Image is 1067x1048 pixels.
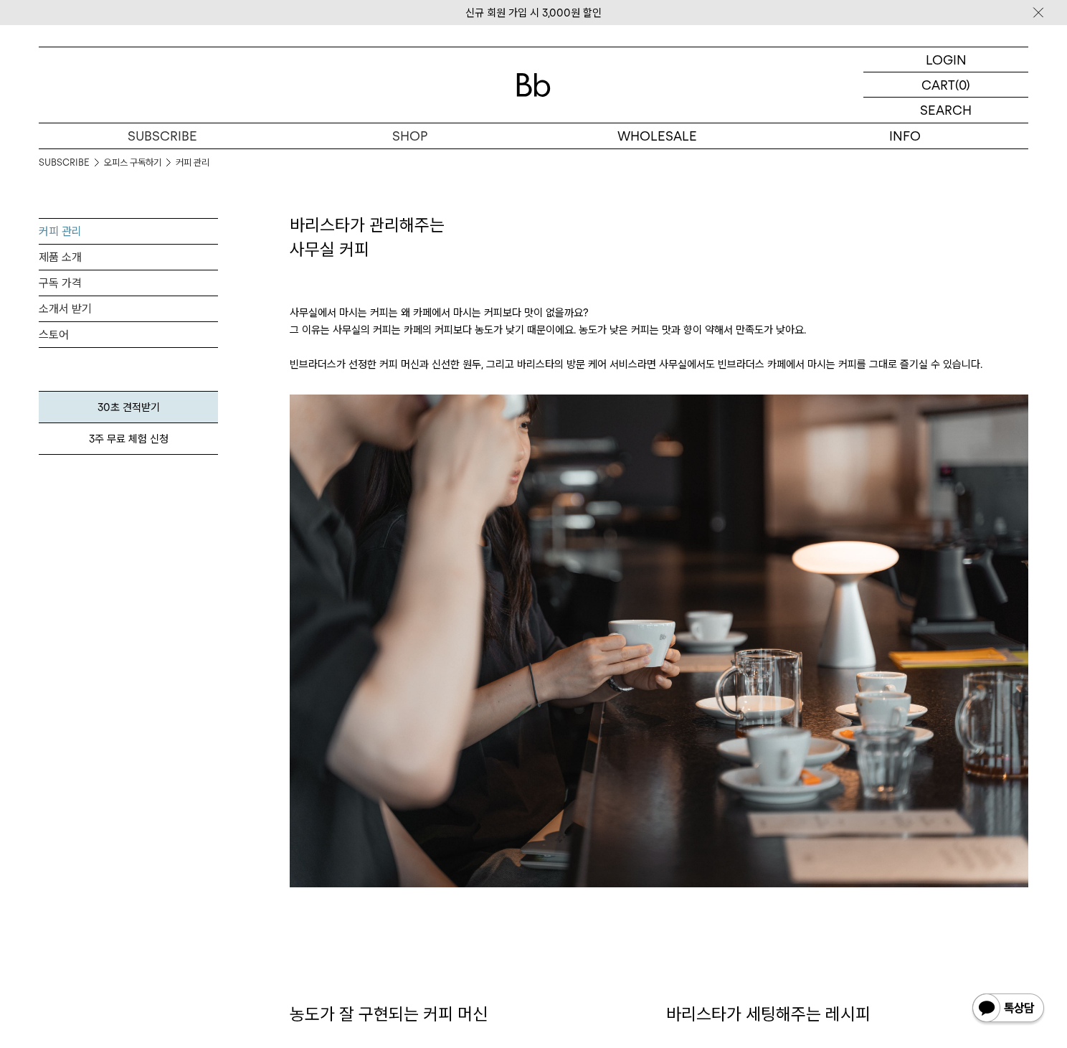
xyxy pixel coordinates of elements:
[39,245,218,270] a: 제품 소개
[290,1002,652,1026] h3: 농도가 잘 구현되는 커피 머신
[290,261,1028,395] p: 사무실에서 마시는 커피는 왜 카페에서 마시는 커피보다 맛이 없을까요? 그 이유는 사무실의 커피는 카페의 커피보다 농도가 낮기 때문이에요. 농도가 낮은 커피는 맛과 향이 약해서...
[39,296,218,321] a: 소개서 받기
[104,156,161,170] a: 오피스 구독하기
[920,98,972,123] p: SEARCH
[290,213,1028,261] h2: 바리스타가 관리해주는 사무실 커피
[921,72,955,97] p: CART
[926,47,967,72] p: LOGIN
[176,156,209,170] a: 커피 관리
[666,1002,1028,1026] h3: 바리스타가 세팅해주는 레시피
[286,123,533,148] a: SHOP
[39,156,90,170] a: SUBSCRIBE
[39,270,218,296] a: 구독 가격
[39,391,218,423] a: 30초 견적받기
[39,219,218,244] a: 커피 관리
[465,6,602,19] a: 신규 회원 가입 시 3,000원 할인
[863,47,1028,72] a: LOGIN
[781,123,1028,148] p: INFO
[863,72,1028,98] a: CART (0)
[955,72,970,97] p: (0)
[39,423,218,455] a: 3주 무료 체험 신청
[971,992,1045,1026] img: 카카오톡 채널 1:1 채팅 버튼
[533,123,781,148] p: WHOLESALE
[290,395,1028,887] img: 오피스 커피 관리 메인 이미지
[39,123,286,148] a: SUBSCRIBE
[39,322,218,347] a: 스토어
[516,73,551,97] img: 로고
